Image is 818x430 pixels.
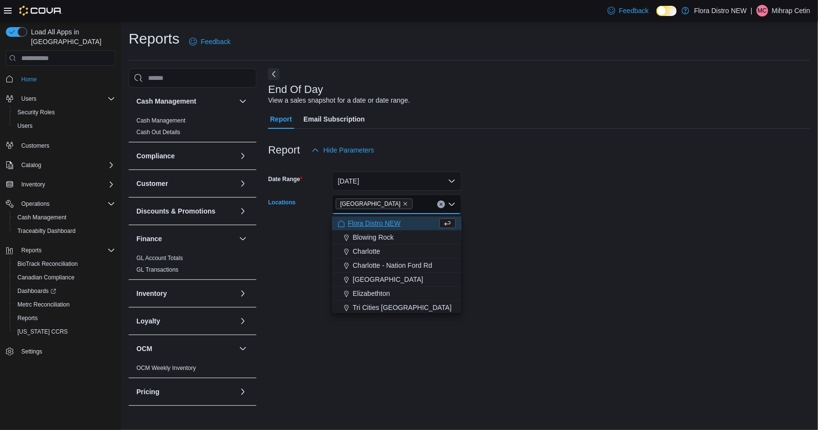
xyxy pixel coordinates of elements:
a: GL Account Totals [136,255,183,261]
label: Locations [268,199,296,206]
p: Mihrap Cetin [772,5,810,16]
button: Pricing [136,387,235,397]
a: Settings [17,346,46,357]
span: Cash Management [17,214,66,221]
button: Flora Distro NEW [332,216,461,230]
span: [US_STATE] CCRS [17,328,68,336]
h3: End Of Day [268,84,323,95]
button: Canadian Compliance [10,271,119,284]
h3: Pricing [136,387,159,397]
button: Cash Management [136,96,235,106]
div: Choose from the following options [332,216,461,315]
a: Users [14,120,36,132]
span: Reports [17,245,115,256]
span: Reports [14,312,115,324]
span: Inventory [21,181,45,188]
button: Security Roles [10,106,119,119]
span: [GEOGRAPHIC_DATA] [340,199,401,209]
span: Charlotte [353,246,380,256]
span: Users [14,120,115,132]
button: Catalog [2,158,119,172]
button: Cash Management [237,95,249,107]
span: Traceabilty Dashboard [17,227,75,235]
a: Metrc Reconciliation [14,299,74,310]
a: Canadian Compliance [14,272,78,283]
span: Load All Apps in [GEOGRAPHIC_DATA] [27,27,115,46]
span: Home [21,76,37,83]
span: Tri Cities [GEOGRAPHIC_DATA] [353,303,451,312]
button: Compliance [136,151,235,161]
a: Home [17,74,41,85]
span: Dashboards [14,285,115,297]
a: Cash Management [136,117,185,124]
h3: Inventory [136,289,167,298]
span: Home [17,73,115,85]
a: Cash Out Details [136,129,180,136]
label: Date Range [268,175,302,183]
button: Operations [2,197,119,211]
button: Reports [10,311,119,325]
button: Charlotte - Nation Ford Rd [332,259,461,273]
span: Feedback [619,6,649,15]
span: Inventory [17,179,115,190]
button: Reports [17,245,45,256]
a: Feedback [604,1,653,20]
span: Washington CCRS [14,326,115,338]
span: GL Account Totals [136,254,183,262]
span: Feedback [201,37,230,46]
button: Discounts & Promotions [237,205,249,217]
span: Dashboards [17,287,56,295]
h3: Loyalty [136,316,160,326]
div: OCM [129,362,256,378]
button: Users [17,93,40,105]
span: Report [270,109,292,129]
button: Blowing Rock [332,230,461,245]
p: Flora Distro NEW [694,5,747,16]
span: Security Roles [17,108,55,116]
button: Tri Cities [GEOGRAPHIC_DATA] [332,301,461,315]
div: Mihrap Cetin [757,5,768,16]
button: [DATE] [332,171,461,191]
img: Cova [19,6,62,15]
h3: Discounts & Promotions [136,206,215,216]
span: Blowing Rock [353,232,394,242]
h3: OCM [136,344,152,353]
span: Security Roles [14,107,115,118]
span: Hide Parameters [323,145,374,155]
button: Users [10,119,119,133]
nav: Complex example [6,68,115,384]
h3: Cash Management [136,96,196,106]
button: OCM [136,344,235,353]
span: Charlotte - Nation Ford Rd [353,261,432,270]
button: Discounts & Promotions [136,206,235,216]
button: Next [268,68,280,80]
button: Hide Parameters [308,140,378,160]
span: Cash Management [14,212,115,223]
button: Customers [2,138,119,153]
button: Clear input [437,200,445,208]
span: Users [17,122,32,130]
button: Loyalty [136,316,235,326]
a: Security Roles [14,107,59,118]
button: Home [2,72,119,86]
span: Cash Out Details [136,128,180,136]
button: Inventory [136,289,235,298]
span: BioTrack Reconciliation [14,258,115,270]
button: Settings [2,344,119,358]
h3: Finance [136,234,162,244]
button: Cash Management [10,211,119,224]
span: BioTrack Reconciliation [17,260,78,268]
div: View a sales snapshot for a date or date range. [268,95,410,106]
button: OCM [237,343,249,354]
h3: Customer [136,179,168,188]
button: BioTrack Reconciliation [10,257,119,271]
a: [US_STATE] CCRS [14,326,72,338]
span: Salisbury [336,199,413,209]
h3: Report [268,144,300,156]
span: Operations [21,200,50,208]
button: Catalog [17,159,45,171]
span: GL Transactions [136,266,178,274]
button: Pricing [237,386,249,398]
input: Dark Mode [656,6,677,16]
span: MC [758,5,767,16]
